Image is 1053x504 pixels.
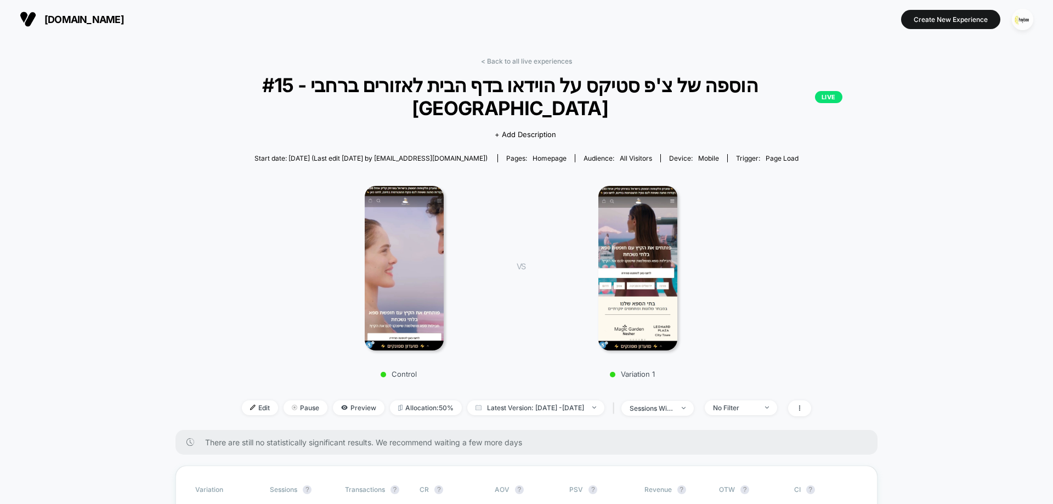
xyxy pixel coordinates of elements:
div: Pages: [506,154,567,162]
span: All Visitors [620,154,652,162]
img: Control main [365,186,443,350]
span: Revenue [644,485,672,494]
button: ? [515,485,524,494]
img: ppic [1012,9,1033,30]
span: Variation [195,485,256,494]
button: ? [588,485,597,494]
button: [DOMAIN_NAME] [16,10,127,28]
span: + Add Description [495,129,556,140]
span: Allocation: 50% [390,400,462,415]
img: Variation 1 main [598,186,677,350]
span: Page Load [766,154,799,162]
span: mobile [698,154,719,162]
p: LIVE [815,91,842,103]
span: homepage [533,154,567,162]
span: Device: [660,154,727,162]
div: sessions with impression [630,404,673,412]
p: Variation 1 [536,370,728,378]
button: ? [390,485,399,494]
button: ? [740,485,749,494]
span: VS [517,262,525,271]
div: No Filter [713,404,757,412]
span: Sessions [270,485,297,494]
img: end [682,407,686,409]
button: Create New Experience [901,10,1000,29]
button: ? [434,485,443,494]
span: CI [794,485,854,494]
img: end [592,406,596,409]
img: calendar [475,405,482,410]
span: CR [420,485,429,494]
span: Edit [242,400,278,415]
span: PSV [569,485,583,494]
img: rebalance [398,405,403,411]
img: end [292,405,297,410]
span: [DOMAIN_NAME] [44,14,124,25]
span: There are still no statistically significant results. We recommend waiting a few more days [205,438,856,447]
span: Start date: [DATE] (Last edit [DATE] by [EMAIL_ADDRESS][DOMAIN_NAME]) [254,154,488,162]
img: Visually logo [20,11,36,27]
span: Transactions [345,485,385,494]
div: Trigger: [736,154,799,162]
a: < Back to all live experiences [481,57,572,65]
span: Preview [333,400,384,415]
img: edit [250,405,256,410]
p: Control [303,370,495,378]
button: ? [806,485,815,494]
div: Audience: [584,154,652,162]
img: end [765,406,769,409]
button: ppic [1009,8,1037,31]
span: OTW [719,485,779,494]
span: AOV [495,485,509,494]
span: #15 - הוספה של צ'פ סטיקס על הוידאו בדף הבית לאזורים ברחבי [GEOGRAPHIC_DATA] [211,73,842,120]
span: | [610,400,621,416]
button: ? [303,485,312,494]
span: Pause [284,400,327,415]
button: ? [677,485,686,494]
span: Latest Version: [DATE] - [DATE] [467,400,604,415]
